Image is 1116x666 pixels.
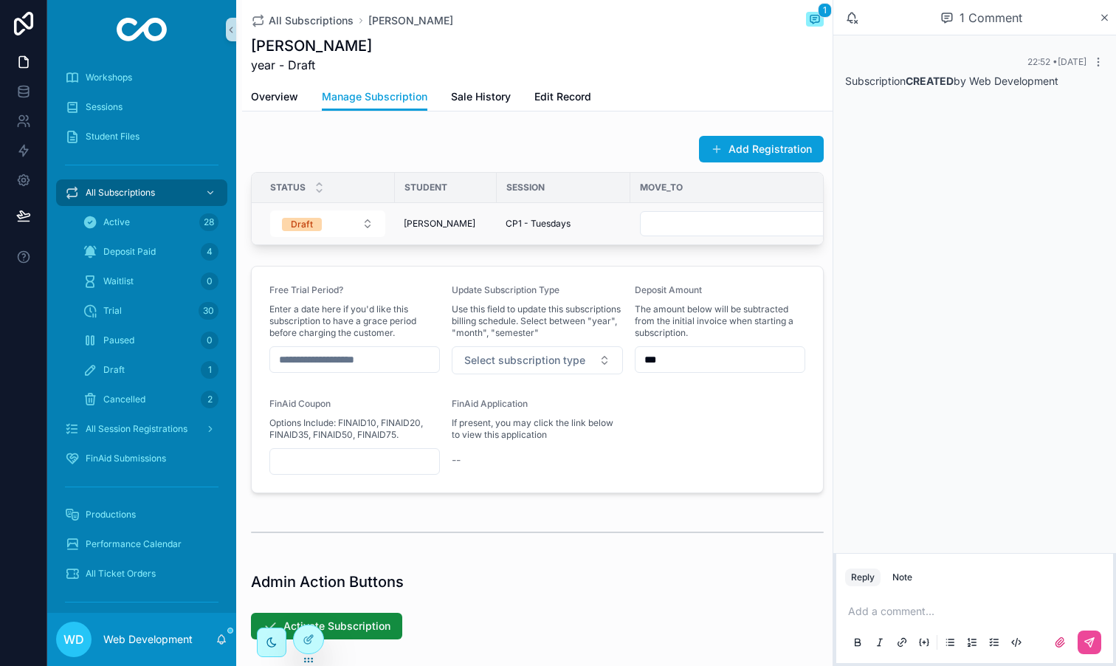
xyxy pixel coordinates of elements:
div: 28 [199,213,218,231]
span: Cancelled [103,394,145,405]
span: Draft [103,364,125,376]
span: Waitlist [103,275,134,287]
button: Select Button [270,210,385,237]
a: [PERSON_NAME] [368,13,453,28]
span: CP1 - Tuesdays [506,218,571,230]
span: Select subscription type [464,353,585,368]
span: Student Files [86,131,139,143]
div: 1 [201,361,218,379]
span: Sale History [451,89,511,104]
a: Cancelled2 [74,386,227,413]
a: Edit Record [534,83,591,113]
span: WD [63,631,84,648]
span: Student [404,182,447,193]
div: 0 [201,332,218,349]
span: 1 Comment [960,9,1022,27]
span: Sessions [86,101,123,113]
div: 2 [201,391,218,408]
div: 4 [201,243,218,261]
span: If present, you may click the link below to view this application [452,417,622,441]
a: Select Button [269,210,386,238]
span: All Session Registrations [86,423,187,435]
a: Select Button [639,210,848,237]
a: FinAid Submissions [56,445,227,472]
span: Use this field to update this subscriptions billing schedule. Select between "year", "month", "se... [452,303,622,339]
a: All Ticket Orders [56,560,227,587]
span: Session [506,182,545,193]
a: All Session Registrations [56,416,227,442]
span: Deposit Amount [635,284,702,295]
span: Move_to [640,182,683,193]
button: Select Button [452,346,622,374]
a: Productions [56,501,227,528]
span: Options Include: FINAID10, FINAID20, FINAID35, FINAID50, FINAID75. [269,417,440,441]
div: 30 [199,302,218,320]
span: All Ticket Orders [86,568,156,580]
a: [PERSON_NAME] [404,218,488,230]
a: Trial30 [74,298,227,324]
p: Web Development [103,632,193,647]
button: Note [886,569,918,586]
button: 1 [806,12,824,30]
strong: CREATED [906,75,954,87]
span: FinAid Application [452,398,528,409]
span: 22:52 • [DATE] [1027,56,1086,67]
a: Paused0 [74,327,227,354]
span: Trial [103,305,122,317]
a: Workshops [56,64,227,91]
span: Edit Record [534,89,591,104]
button: Add Registration [699,136,824,162]
button: Reply [845,569,881,586]
img: App logo [117,18,168,41]
span: Overview [251,89,298,104]
span: 1 [818,3,832,18]
span: Enter a date here if you'd like this subscription to have a grace period before charging the cust... [269,303,440,339]
span: All Subscriptions [86,187,155,199]
span: Deposit Paid [103,246,156,258]
div: scrollable content [47,59,236,613]
a: Manage Subscription [322,83,427,111]
h1: Admin Action Buttons [251,571,404,592]
a: All Subscriptions [251,13,354,28]
span: Performance Calendar [86,538,182,550]
a: Overview [251,83,298,113]
a: Student Files [56,123,227,150]
a: CP1 - Tuesdays [506,218,621,230]
h1: [PERSON_NAME] [251,35,372,56]
div: Note [892,571,912,583]
a: Active28 [74,209,227,236]
span: [PERSON_NAME] [404,218,475,230]
a: Sale History [451,83,511,113]
button: Select Button [640,211,847,236]
button: Activate Subscription [251,613,402,639]
span: Productions [86,509,136,521]
div: 0 [201,272,218,290]
span: Status [270,182,306,193]
span: Free Trial Period? [269,284,343,295]
span: year - Draft [251,56,372,74]
span: All Subscriptions [269,13,354,28]
span: Subscription by Web Development [845,75,1058,87]
span: FinAid Submissions [86,453,166,464]
div: Draft [291,218,313,231]
a: Draft1 [74,357,227,383]
span: Update Subscription Type [452,284,559,295]
span: Manage Subscription [322,89,427,104]
a: Sessions [56,94,227,120]
a: Deposit Paid4 [74,238,227,265]
span: Active [103,216,130,228]
span: The amount below will be subtracted from the initial invoice when starting a subscription. [635,303,805,339]
a: Performance Calendar [56,531,227,557]
span: Paused [103,334,134,346]
span: FinAid Coupon [269,398,331,409]
a: Waitlist0 [74,268,227,295]
a: All Subscriptions [56,179,227,206]
span: Workshops [86,72,132,83]
span: Activate Subscription [283,619,390,634]
span: -- [452,453,461,467]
